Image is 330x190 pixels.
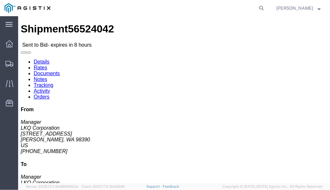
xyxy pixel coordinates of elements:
[5,3,51,13] img: logo
[276,5,313,12] span: Gabi Cawley
[222,184,322,189] span: Copyright © [DATE]-[DATE] Agistix Inc., All Rights Reserved
[276,4,321,12] button: [PERSON_NAME]
[146,184,163,188] a: Support
[18,16,330,183] iframe: FS Legacy Container
[81,184,125,188] span: Client: 2025.17.0-5dd568f
[163,184,179,188] a: Feedback
[26,184,78,188] span: Server: 2025.17.0-16a969492de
